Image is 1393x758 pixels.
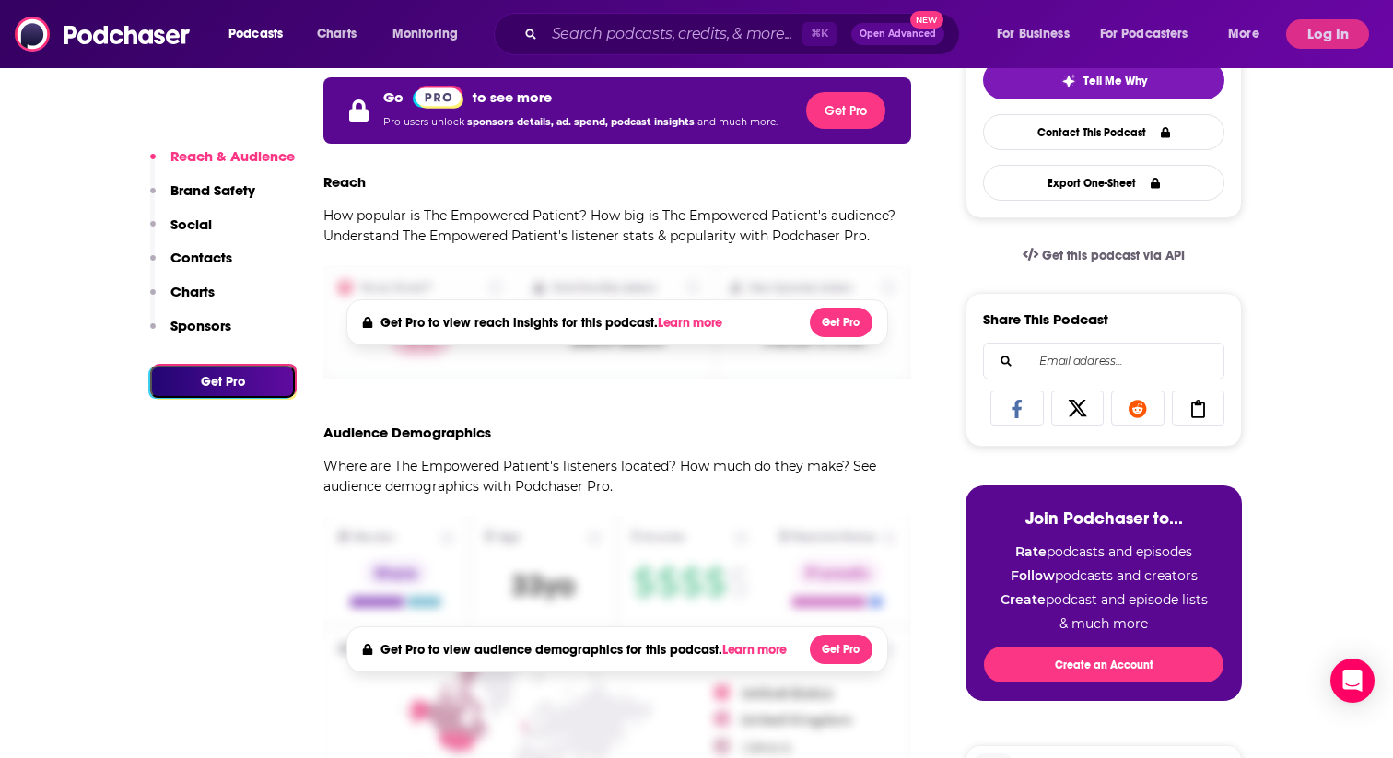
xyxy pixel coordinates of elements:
a: Get this podcast via API [1008,233,1200,278]
span: For Business [997,21,1070,47]
button: Sponsors [150,317,231,351]
h4: Get Pro to view reach insights for this podcast. [380,315,728,331]
li: podcast and episode lists [984,591,1223,608]
button: Get Pro [806,92,885,129]
p: Reach & Audience [170,147,295,165]
button: open menu [216,19,307,49]
p: to see more [473,88,552,106]
a: Charts [305,19,368,49]
button: Open AdvancedNew [851,23,944,45]
p: Pro users unlock and much more. [383,109,778,136]
button: open menu [1088,19,1215,49]
p: Charts [170,283,215,300]
span: ⌘ K [802,22,837,46]
img: tell me why sparkle [1061,74,1076,88]
p: Go [383,88,404,106]
a: Share on Reddit [1111,391,1165,426]
span: sponsors details, ad. spend, podcast insights [467,116,697,128]
h4: Get Pro to view audience demographics for this podcast. [380,642,792,658]
button: Get Pro [150,366,295,398]
span: For Podcasters [1100,21,1188,47]
input: Email address... [999,344,1209,379]
p: Contacts [170,249,232,266]
button: Brand Safety [150,181,255,216]
p: How popular is The Empowered Patient? How big is The Empowered Patient's audience? Understand The... [323,205,911,246]
button: Get Pro [810,308,872,337]
a: Copy Link [1172,391,1225,426]
a: Pro website [413,85,463,109]
button: Log In [1286,19,1369,49]
button: Contacts [150,249,232,283]
h3: Share This Podcast [983,310,1108,328]
span: Monitoring [392,21,458,47]
span: New [910,11,943,29]
button: Social [150,216,212,250]
div: Search podcasts, credits, & more... [511,13,977,55]
h3: Audience Demographics [323,424,491,441]
li: & much more [984,615,1223,632]
button: open menu [984,19,1093,49]
p: Sponsors [170,317,231,334]
p: Brand Safety [170,181,255,199]
div: Search followers [983,343,1224,379]
a: Contact This Podcast [983,114,1224,150]
span: Tell Me Why [1083,74,1147,88]
img: Podchaser - Follow, Share and Rate Podcasts [15,17,192,52]
button: open menu [1215,19,1282,49]
strong: Follow [1011,567,1055,584]
span: More [1228,21,1259,47]
button: Export One-Sheet [983,165,1224,201]
h3: Reach [323,173,366,191]
button: Get Pro [810,635,872,664]
li: podcasts and creators [984,567,1223,584]
strong: Rate [1015,543,1047,560]
h3: Join Podchaser to... [984,507,1223,529]
button: Reach & Audience [150,147,295,181]
button: Charts [150,283,215,317]
button: tell me why sparkleTell Me Why [983,61,1224,99]
input: Search podcasts, credits, & more... [544,19,802,49]
div: Open Intercom Messenger [1330,659,1375,703]
a: Share on Facebook [990,391,1044,426]
strong: Create [1001,591,1046,608]
a: Share on X/Twitter [1051,391,1105,426]
button: Create an Account [984,647,1223,682]
span: Get this podcast via API [1042,248,1185,263]
button: open menu [380,19,482,49]
span: Open Advanced [860,29,936,39]
img: Podchaser Pro [413,86,463,109]
p: Where are The Empowered Patient's listeners located? How much do they make? See audience demograp... [323,456,911,496]
button: Learn more [658,316,728,331]
li: podcasts and episodes [984,543,1223,560]
p: Social [170,216,212,233]
span: Charts [317,21,357,47]
button: Learn more [722,643,792,658]
span: Podcasts [228,21,283,47]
